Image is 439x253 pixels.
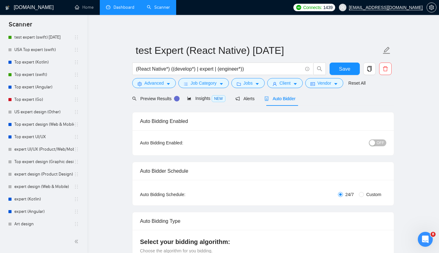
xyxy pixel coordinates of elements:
[187,96,225,101] span: Insights
[311,82,315,86] span: idcard
[132,96,177,101] span: Preview Results
[140,237,386,246] h4: Select your bidding algorithm:
[5,3,10,13] img: logo
[379,66,391,72] span: delete
[4,193,83,205] li: expert (Kotlin)
[4,131,83,143] li: Top expert UI/UX
[237,82,241,86] span: folder
[340,5,345,10] span: user
[4,118,83,131] li: Top expert design (Web & Mobile) 0% answers 24/07/25
[4,93,83,106] li: Top expert (Go)
[132,96,137,101] span: search
[317,80,331,87] span: Vendor
[255,82,259,86] span: caret-down
[74,60,79,65] span: holder
[14,68,74,81] a: Top expert (swift)
[14,156,74,168] a: Top expert design (Graphic design)
[140,191,222,198] div: Auto Bidding Schedule:
[14,44,74,56] a: USA Top expert (swift)
[178,78,229,88] button: barsJob Categorycaret-down
[4,56,83,68] li: Top expert (Kotlin)
[235,96,255,101] span: Alerts
[4,81,83,93] li: Top expert (Angular)
[296,5,301,10] img: upwork-logo.png
[132,78,176,88] button: settingAdvancedcaret-down
[4,218,83,230] li: Art design
[74,110,79,115] span: holder
[4,20,37,33] span: Scanner
[74,238,80,245] span: double-left
[75,5,94,10] a: homeHome
[14,143,74,156] a: expert UI/UX (Product/Web/Mobile)
[147,5,170,10] a: searchScanner
[231,78,265,88] button: folderJobscaret-down
[364,66,375,72] span: copy
[174,96,180,101] div: Tooltip anchor
[305,78,343,88] button: idcardVendorcaret-down
[14,168,74,180] a: expert design (Product Design)
[74,159,79,164] span: holder
[14,193,74,205] a: expert (Kotlin)
[303,4,322,11] span: Connects:
[313,63,326,75] button: search
[74,35,79,40] span: holder
[14,93,74,106] a: Top expert (Go)
[427,5,437,10] a: setting
[279,80,291,87] span: Client
[14,118,74,131] a: Top expert design (Web & Mobile) 0% answers [DATE]
[14,56,74,68] a: Top expert (Kotlin)
[14,131,74,143] a: Top expert UI/UX
[4,44,83,56] li: USA Top expert (swift)
[383,46,391,54] span: edit
[293,82,297,86] span: caret-down
[136,65,302,73] input: Search Freelance Jobs...
[4,168,83,180] li: expert design (Product Design)
[184,82,188,86] span: bars
[74,172,79,177] span: holder
[74,197,79,202] span: holder
[106,5,134,10] a: dashboardDashboard
[305,67,309,71] span: info-circle
[14,106,74,118] a: US expert design (Other)
[364,191,384,198] span: Custom
[74,97,79,102] span: holder
[379,63,392,75] button: delete
[14,81,74,93] a: Top expert (Angular)
[4,156,83,168] li: Top expert design (Graphic design)
[212,95,225,102] span: NEW
[377,139,384,146] span: OFF
[140,212,386,230] div: Auto Bidding Type
[74,184,79,189] span: holder
[235,96,240,101] span: notification
[4,143,83,156] li: expert UI/UX (Product/Web/Mobile)
[140,112,386,130] div: Auto Bidding Enabled
[427,2,437,12] button: setting
[4,205,83,218] li: expert (Angular)
[244,80,253,87] span: Jobs
[14,31,74,44] a: test expert (swift) [DATE]
[74,222,79,227] span: holder
[4,31,83,44] li: test expert (swift) 07/24/25
[14,180,74,193] a: expert design (Web & Mobile)
[431,232,436,237] span: 8
[144,80,164,87] span: Advanced
[136,43,381,58] input: Scanner name...
[14,218,74,230] a: Art design
[74,122,79,127] span: holder
[323,4,333,11] span: 1439
[74,134,79,139] span: holder
[343,191,356,198] span: 24/7
[74,209,79,214] span: holder
[264,96,269,101] span: robot
[363,63,376,75] button: copy
[4,180,83,193] li: expert design (Web & Mobile)
[334,82,338,86] span: caret-down
[4,68,83,81] li: Top expert (swift)
[74,85,79,90] span: holder
[267,78,303,88] button: userClientcaret-down
[273,82,277,86] span: user
[140,162,386,180] div: Auto Bidder Schedule
[140,139,222,146] div: Auto Bidding Enabled:
[330,63,360,75] button: Save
